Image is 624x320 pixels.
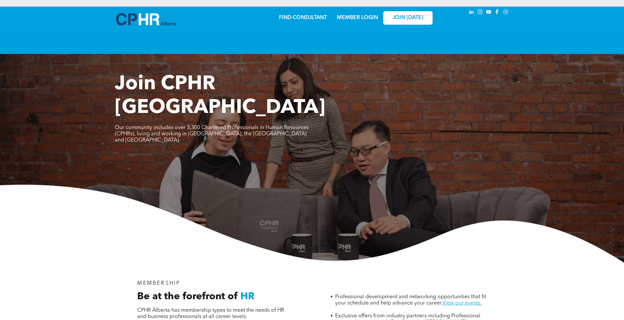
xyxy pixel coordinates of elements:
[335,294,486,306] span: Professional development and networking opportunities that fit your schedule and help advance you...
[279,15,327,20] a: FIND CONSULTANT
[502,8,510,17] a: Social network
[137,292,238,302] span: Be at the forefront of
[477,8,484,17] a: instagram
[115,74,325,118] span: Join CPHR [GEOGRAPHIC_DATA]
[240,292,255,302] span: HR
[442,301,482,306] a: View our events.
[468,8,475,17] a: linkedin
[494,8,501,17] a: facebook
[115,125,309,143] span: Our community includes over 3,300 Chartered Professionals in Human Resources (CPHRs), living and ...
[383,11,433,25] a: JOIN [DATE]
[116,13,176,25] img: A blue and white logo for cp alberta
[485,8,492,17] a: youtube
[392,15,423,21] span: JOIN [DATE]
[137,281,180,286] span: MEMBERSHIP
[137,308,284,319] span: CPHR Alberta has membership types to meet the needs of HR and business professionals at all caree...
[337,15,378,20] a: MEMBER LOGIN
